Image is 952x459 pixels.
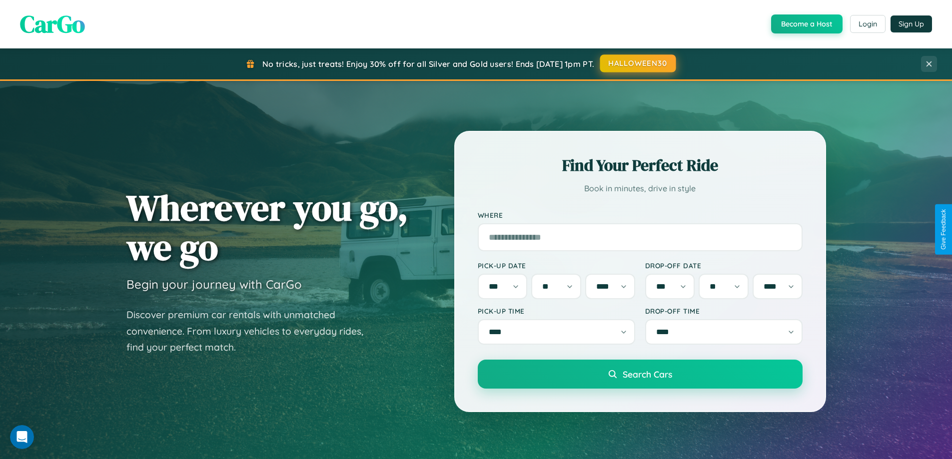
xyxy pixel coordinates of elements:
[478,154,803,176] h2: Find Your Perfect Ride
[850,15,886,33] button: Login
[126,188,408,267] h1: Wherever you go, we go
[478,211,803,219] label: Where
[645,307,803,315] label: Drop-off Time
[20,7,85,40] span: CarGo
[262,59,594,69] span: No tricks, just treats! Enjoy 30% off for all Silver and Gold users! Ends [DATE] 1pm PT.
[478,261,635,270] label: Pick-up Date
[126,277,302,292] h3: Begin your journey with CarGo
[478,181,803,196] p: Book in minutes, drive in style
[771,14,843,33] button: Become a Host
[645,261,803,270] label: Drop-off Date
[126,307,376,356] p: Discover premium car rentals with unmatched convenience. From luxury vehicles to everyday rides, ...
[600,54,676,72] button: HALLOWEEN30
[10,425,34,449] iframe: Intercom live chat
[478,360,803,389] button: Search Cars
[940,209,947,250] div: Give Feedback
[623,369,672,380] span: Search Cars
[891,15,932,32] button: Sign Up
[478,307,635,315] label: Pick-up Time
